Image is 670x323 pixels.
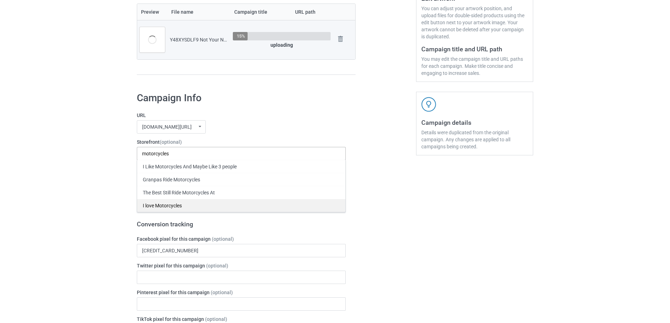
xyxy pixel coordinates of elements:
div: You may edit the campaign title and URL paths for each campaign. Make title concise and engaging ... [421,56,528,77]
span: (optional) [205,316,227,322]
div: [DOMAIN_NAME][URL] [142,124,192,129]
span: (optional) [160,139,182,145]
label: URL [137,112,346,119]
div: Details were duplicated from the original campaign. Any changes are applied to all campaigns bein... [421,129,528,150]
span: (optional) [211,290,233,295]
th: File name [167,4,230,20]
span: (optional) [206,263,228,269]
h3: Campaign details [421,118,528,127]
div: You can adjust your artwork position, and upload files for double-sided products using the edit b... [421,5,528,40]
h3: Campaign title and URL path [421,45,528,53]
div: uploading [233,41,331,49]
div: I love Motorcycles [137,199,345,212]
div: Y48XYSDLF9 Not Your Next Roadkill Funny Motorcycle.png [170,36,228,43]
span: (optional) [212,236,234,242]
h3: Conversion tracking [137,220,346,228]
div: Granpas Ride Motorcycles [137,173,345,186]
div: The Best Still Ride Motorcycles At [137,186,345,199]
div: 15% [237,34,245,38]
label: Pinterest pixel for this campaign [137,289,346,296]
img: svg+xml;base64,PD94bWwgdmVyc2lvbj0iMS4wIiBlbmNvZGluZz0iVVRGLTgiPz4KPHN2ZyB3aWR0aD0iNDJweCIgaGVpZ2... [421,97,436,112]
label: Twitter pixel for this campaign [137,262,346,269]
h1: Campaign Info [137,92,346,104]
th: Preview [137,4,167,20]
label: TikTok pixel for this campaign [137,316,346,323]
div: I Like Motorcycles And Maybe Like 3 people [137,160,345,173]
label: Storefront [137,138,346,146]
label: Facebook pixel for this campaign [137,235,346,243]
img: svg+xml;base64,PD94bWwgdmVyc2lvbj0iMS4wIiBlbmNvZGluZz0iVVRGLTgiPz4KPHN2ZyB3aWR0aD0iMjhweCIgaGVpZ2... [336,34,345,44]
th: URL path [291,4,333,20]
th: Campaign title [230,4,291,20]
